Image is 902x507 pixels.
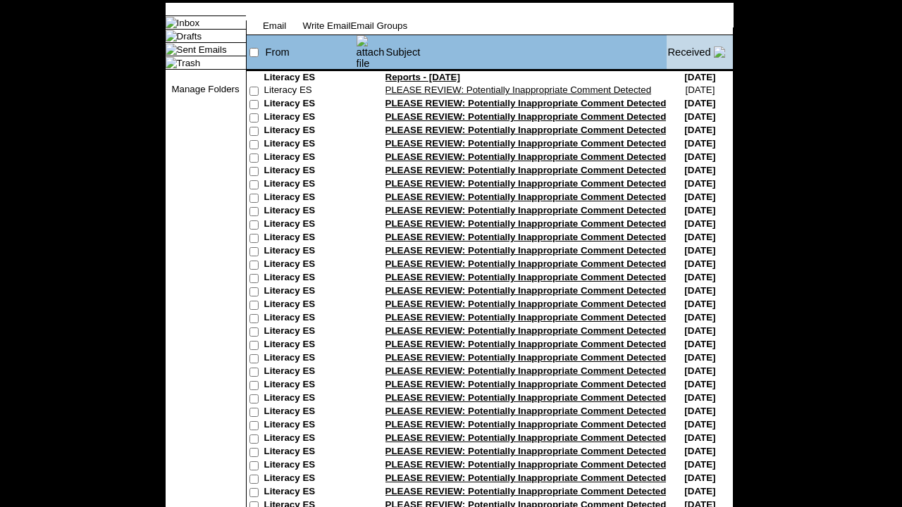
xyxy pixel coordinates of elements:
[385,446,667,456] a: PLEASE REVIEW: Potentially Inappropriate Comment Detected
[684,245,715,256] nobr: [DATE]
[684,272,715,282] nobr: [DATE]
[385,365,667,376] a: PLEASE REVIEW: Potentially Inappropriate Comment Detected
[264,299,356,312] td: Literacy ES
[385,138,667,149] a: PLEASE REVIEW: Potentially Inappropriate Comment Detected
[684,138,715,149] nobr: [DATE]
[385,98,667,108] a: PLEASE REVIEW: Potentially Inappropriate Comment Detected
[264,272,356,285] td: Literacy ES
[714,46,725,58] img: arrow_down.gif
[264,285,356,299] td: Literacy ES
[266,46,290,58] a: From
[264,339,356,352] td: Literacy ES
[264,151,356,165] td: Literacy ES
[264,84,356,98] td: Literacy ES
[385,245,667,256] a: PLEASE REVIEW: Potentially Inappropriate Comment Detected
[684,165,715,175] nobr: [DATE]
[264,365,356,379] td: Literacy ES
[684,339,715,349] nobr: [DATE]
[385,72,460,82] a: Reports - [DATE]
[385,272,667,282] a: PLEASE REVIEW: Potentially Inappropriate Comment Detected
[385,111,667,122] a: PLEASE REVIEW: Potentially Inappropriate Comment Detected
[264,325,356,339] td: Literacy ES
[264,178,356,192] td: Literacy ES
[684,365,715,376] nobr: [DATE]
[385,486,667,496] a: PLEASE REVIEW: Potentially Inappropriate Comment Detected
[264,205,356,218] td: Literacy ES
[684,486,715,496] nobr: [DATE]
[264,379,356,392] td: Literacy ES
[684,392,715,403] nobr: [DATE]
[264,111,356,125] td: Literacy ES
[684,111,715,122] nobr: [DATE]
[264,192,356,205] td: Literacy ES
[684,299,715,309] nobr: [DATE]
[177,31,202,42] a: Drafts
[385,392,667,403] a: PLEASE REVIEW: Potentially Inappropriate Comment Detected
[166,44,177,55] img: folder_icon.gif
[386,46,421,58] a: Subject
[264,138,356,151] td: Literacy ES
[684,125,715,135] nobr: [DATE]
[385,178,667,189] a: PLEASE REVIEW: Potentially Inappropriate Comment Detected
[166,57,177,68] img: folder_icon.gif
[385,379,667,389] a: PLEASE REVIEW: Potentially Inappropriate Comment Detected
[385,232,667,242] a: PLEASE REVIEW: Potentially Inappropriate Comment Detected
[264,312,356,325] td: Literacy ES
[166,30,177,42] img: folder_icon.gif
[684,446,715,456] nobr: [DATE]
[264,406,356,419] td: Literacy ES
[263,20,286,31] a: Email
[385,406,667,416] a: PLEASE REVIEW: Potentially Inappropriate Comment Detected
[684,151,715,162] nobr: [DATE]
[177,18,200,28] a: Inbox
[264,472,356,486] td: Literacy ES
[684,379,715,389] nobr: [DATE]
[684,192,715,202] nobr: [DATE]
[385,165,667,175] a: PLEASE REVIEW: Potentially Inappropriate Comment Detected
[357,35,385,69] img: attach file
[684,232,715,242] nobr: [DATE]
[264,432,356,446] td: Literacy ES
[177,58,201,68] a: Trash
[385,258,667,269] a: PLEASE REVIEW: Potentially Inappropriate Comment Detected
[385,205,667,215] a: PLEASE REVIEW: Potentially Inappropriate Comment Detected
[385,285,667,296] a: PLEASE REVIEW: Potentially Inappropriate Comment Detected
[684,178,715,189] nobr: [DATE]
[385,125,667,135] a: PLEASE REVIEW: Potentially Inappropriate Comment Detected
[385,339,667,349] a: PLEASE REVIEW: Potentially Inappropriate Comment Detected
[667,46,710,58] a: Received
[264,125,356,138] td: Literacy ES
[684,285,715,296] nobr: [DATE]
[684,432,715,443] nobr: [DATE]
[385,299,667,309] a: PLEASE REVIEW: Potentially Inappropriate Comment Detected
[171,84,239,94] a: Manage Folders
[385,312,667,323] a: PLEASE REVIEW: Potentially Inappropriate Comment Detected
[385,325,667,336] a: PLEASE REVIEW: Potentially Inappropriate Comment Detected
[264,232,356,245] td: Literacy ES
[385,218,667,229] a: PLEASE REVIEW: Potentially Inappropriate Comment Detected
[684,72,715,82] nobr: [DATE]
[684,312,715,323] nobr: [DATE]
[684,352,715,363] nobr: [DATE]
[264,459,356,472] td: Literacy ES
[684,419,715,430] nobr: [DATE]
[264,258,356,272] td: Literacy ES
[264,419,356,432] td: Literacy ES
[684,98,715,108] nobr: [DATE]
[264,72,356,84] td: Literacy ES
[684,459,715,470] nobr: [DATE]
[385,472,667,483] a: PLEASE REVIEW: Potentially Inappropriate Comment Detected
[684,325,715,336] nobr: [DATE]
[264,486,356,499] td: Literacy ES
[385,419,667,430] a: PLEASE REVIEW: Potentially Inappropriate Comment Detected
[684,205,715,215] nobr: [DATE]
[166,17,177,28] img: folder_icon_pick.gif
[264,352,356,365] td: Literacy ES
[685,84,715,95] nobr: [DATE]
[264,446,356,459] td: Literacy ES
[684,472,715,483] nobr: [DATE]
[303,20,351,31] a: Write Email
[684,406,715,416] nobr: [DATE]
[385,352,667,363] a: PLEASE REVIEW: Potentially Inappropriate Comment Detected
[385,84,652,95] a: PLEASE REVIEW: Potentially Inappropriate Comment Detected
